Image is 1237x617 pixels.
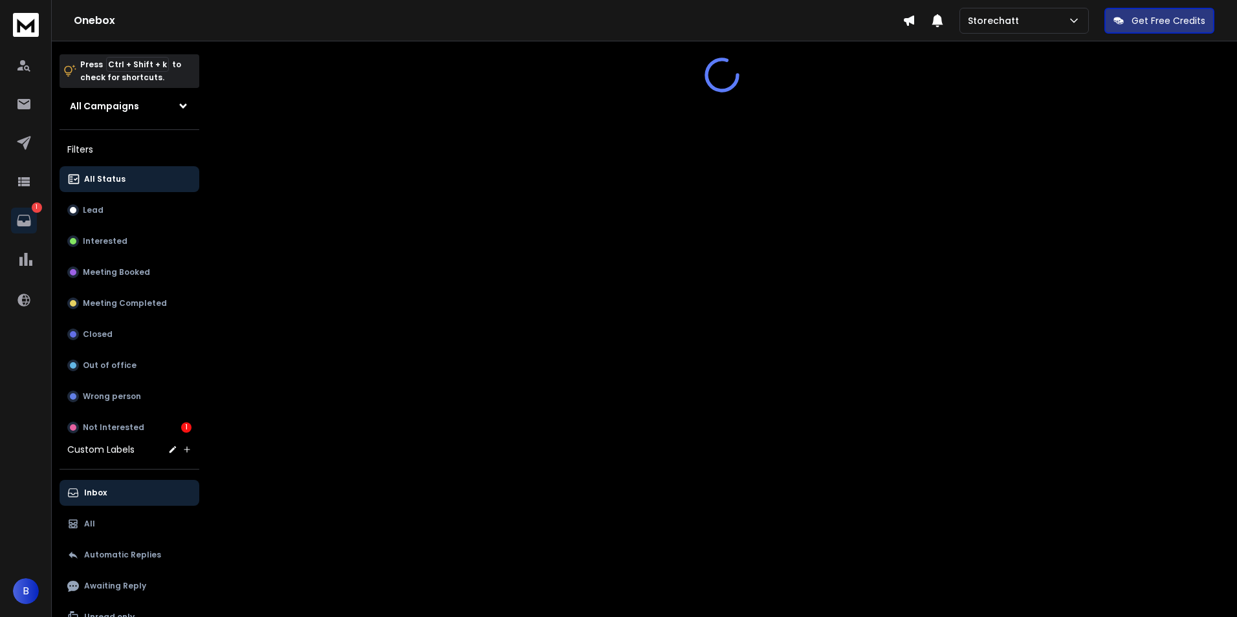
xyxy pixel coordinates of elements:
[13,578,39,604] button: B
[84,488,107,498] p: Inbox
[968,14,1024,27] p: Storechatt
[60,197,199,223] button: Lead
[60,511,199,537] button: All
[60,542,199,568] button: Automatic Replies
[1104,8,1214,34] button: Get Free Credits
[83,360,137,371] p: Out of office
[84,550,161,560] p: Automatic Replies
[83,267,150,277] p: Meeting Booked
[84,519,95,529] p: All
[60,573,199,599] button: Awaiting Reply
[60,415,199,440] button: Not Interested1
[80,58,181,84] p: Press to check for shortcuts.
[1132,14,1205,27] p: Get Free Credits
[67,443,135,456] h3: Custom Labels
[83,236,127,246] p: Interested
[60,166,199,192] button: All Status
[32,202,42,213] p: 1
[181,422,192,433] div: 1
[60,259,199,285] button: Meeting Booked
[60,384,199,409] button: Wrong person
[106,57,169,72] span: Ctrl + Shift + k
[83,329,113,340] p: Closed
[83,205,104,215] p: Lead
[60,228,199,254] button: Interested
[84,581,146,591] p: Awaiting Reply
[70,100,139,113] h1: All Campaigns
[83,391,141,402] p: Wrong person
[60,321,199,347] button: Closed
[60,352,199,378] button: Out of office
[84,174,126,184] p: All Status
[13,13,39,37] img: logo
[83,422,144,433] p: Not Interested
[83,298,167,308] p: Meeting Completed
[60,140,199,158] h3: Filters
[74,13,903,28] h1: Onebox
[60,290,199,316] button: Meeting Completed
[11,208,37,233] a: 1
[60,93,199,119] button: All Campaigns
[60,480,199,506] button: Inbox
